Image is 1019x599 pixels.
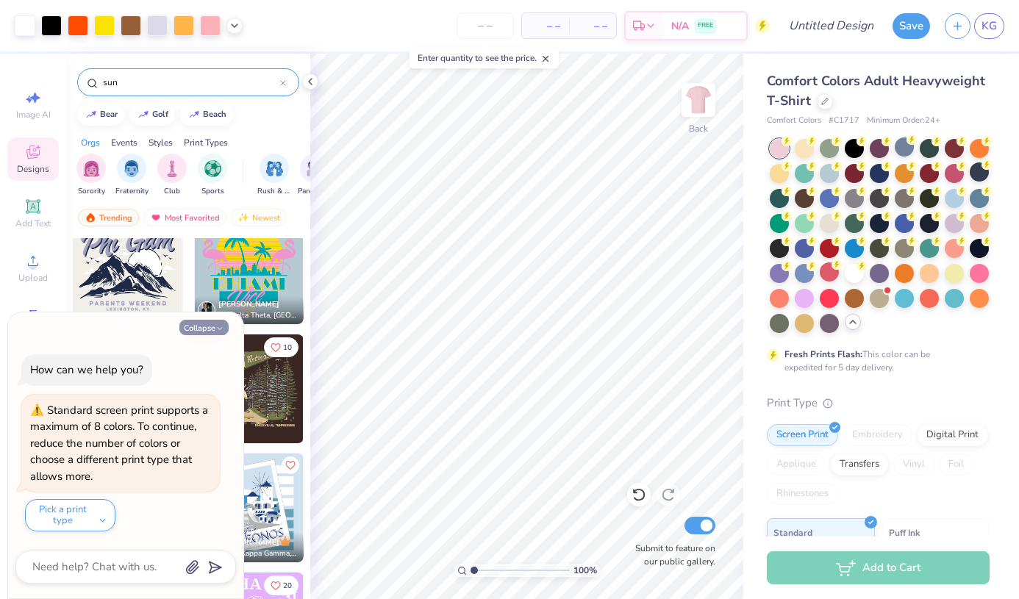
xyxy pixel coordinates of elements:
img: Fraternity Image [124,160,140,177]
strong: Fresh Prints Flash: [784,348,862,360]
input: – – [457,12,514,39]
div: Standard screen print supports a maximum of 8 colors. To continue, reduce the number of colors or... [30,403,208,484]
button: Collapse [179,320,229,335]
button: Pick a print type [25,499,115,531]
img: Parent's Weekend Image [307,160,323,177]
div: Most Favorited [143,209,226,226]
span: 10 [283,344,292,351]
img: 37774665-aa34-4777-bd26-7d7911aa8a6c [195,453,304,562]
img: Sorority Image [83,160,100,177]
img: topCreatorCrown.gif [279,535,291,547]
span: Kappa Kappa Gamma, [GEOGRAPHIC_DATA][US_STATE] [218,548,298,559]
input: Try "Alpha" [101,75,280,90]
img: Sports Image [204,160,221,177]
span: KG [982,18,997,35]
div: Back [689,122,708,135]
img: trend_line.gif [188,110,200,119]
div: Trending [78,209,139,226]
img: ed754ccf-3b81-4eff-873a-e8d1ecb2f93b [195,215,304,324]
img: 8f071ce8-fc26-4db0-a54a-6259f43f64eb [74,215,182,324]
div: filter for Sports [198,154,227,197]
span: Standard [773,525,812,540]
div: Applique [767,453,826,476]
span: N/A [671,18,689,34]
img: Newest.gif [237,212,249,223]
div: filter for Fraternity [115,154,149,197]
div: filter for Rush & Bid [257,154,291,197]
div: golf [152,110,168,118]
img: Rush & Bid Image [266,160,283,177]
div: bear [100,110,118,118]
button: filter button [198,154,227,197]
button: filter button [115,154,149,197]
button: Save [893,13,930,39]
button: filter button [298,154,332,197]
span: Phi Delta Theta, [GEOGRAPHIC_DATA] [218,310,298,321]
span: FREE [698,21,713,31]
button: filter button [157,154,187,197]
span: Comfort Colors [767,115,821,127]
button: golf [129,104,175,126]
div: Styles [149,136,173,149]
button: Like [264,575,298,595]
span: Upload [18,272,48,284]
span: [PERSON_NAME] [218,537,279,548]
img: Back [684,85,713,115]
span: # C1717 [829,115,859,127]
img: e1c6f6a0-b8b0-4312-98c7-276a85980b80 [303,334,412,443]
img: trend_line.gif [85,110,97,119]
button: Like [264,337,298,357]
div: Newest [231,209,287,226]
span: Fraternity [115,186,149,197]
span: Sports [201,186,224,197]
div: Orgs [81,136,100,149]
span: Add Text [15,218,51,229]
button: Like [282,456,299,474]
span: Image AI [16,109,51,121]
span: Sorority [78,186,105,197]
div: filter for Sorority [76,154,106,197]
div: filter for Club [157,154,187,197]
div: Embroidery [843,424,912,446]
span: Puff Ink [889,525,920,540]
label: Submit to feature on our public gallery. [627,542,715,568]
div: Screen Print [767,424,838,446]
img: trend_line.gif [137,110,149,119]
div: Enter quantity to see the price. [410,48,559,68]
div: Print Type [767,395,990,412]
div: beach [203,110,226,118]
img: 54086436-967c-4b77-8856-91eaa8a9e703 [303,215,412,324]
button: filter button [257,154,291,197]
span: – – [531,18,560,34]
button: beach [180,104,233,126]
input: Untitled Design [777,11,885,40]
span: – – [578,18,607,34]
span: Minimum Order: 24 + [867,115,940,127]
span: Designs [17,163,49,175]
div: Vinyl [893,453,934,476]
span: [PERSON_NAME] [218,299,279,309]
span: Rush & Bid [257,186,291,197]
img: cbc402c7-0b4a-46ad-aa66-6e2dcdb2eaa4 [182,215,290,324]
img: Avatar [198,301,215,319]
span: Comfort Colors Adult Heavyweight T-Shirt [767,72,985,110]
div: filter for Parent's Weekend [298,154,332,197]
div: This color can be expedited for 5 day delivery. [784,348,965,374]
img: trending.gif [85,212,96,223]
div: Rhinestones [767,483,838,505]
span: 100 % [573,564,597,577]
img: most_fav.gif [150,212,162,223]
img: 5cbac2a7-f0a4-4f5b-8008-07db577e6135 [303,453,412,562]
img: 578936e3-9c91-4479-93de-2b1be9c6719c [195,334,304,443]
div: Print Types [184,136,228,149]
div: Digital Print [917,424,988,446]
span: Club [164,186,180,197]
div: Events [111,136,137,149]
div: Foil [939,453,973,476]
a: KG [974,13,1004,39]
span: Parent's Weekend [298,186,332,197]
button: filter button [76,154,106,197]
div: How can we help you? [30,362,143,377]
span: 20 [283,582,292,589]
button: bear [77,104,124,126]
